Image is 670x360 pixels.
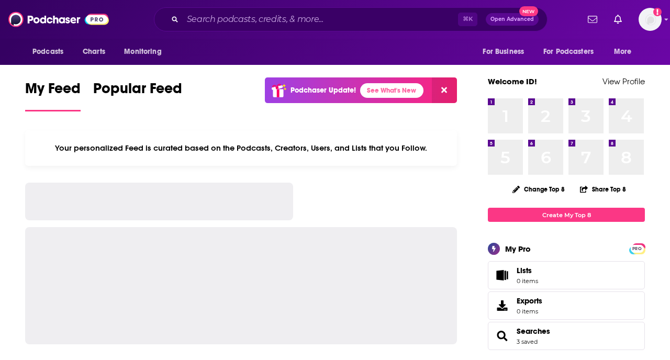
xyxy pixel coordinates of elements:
[183,11,458,28] input: Search podcasts, credits, & more...
[653,8,662,16] svg: Add a profile image
[584,10,601,28] a: Show notifications dropdown
[614,44,632,59] span: More
[483,44,524,59] span: For Business
[25,130,457,166] div: Your personalized Feed is curated based on the Podcasts, Creators, Users, and Lists that you Follow.
[631,244,643,252] a: PRO
[543,44,594,59] span: For Podcasters
[291,86,356,95] p: Podchaser Update!
[517,277,538,285] span: 0 items
[25,80,81,111] a: My Feed
[517,308,542,315] span: 0 items
[486,13,539,26] button: Open AdvancedNew
[506,183,571,196] button: Change Top 8
[93,80,182,104] span: Popular Feed
[117,42,175,62] button: open menu
[602,76,645,86] a: View Profile
[492,329,512,343] a: Searches
[93,80,182,111] a: Popular Feed
[124,44,161,59] span: Monitoring
[610,10,626,28] a: Show notifications dropdown
[639,8,662,31] span: Logged in as idcontent
[517,327,550,336] a: Searches
[488,261,645,289] a: Lists
[505,244,531,254] div: My Pro
[517,266,532,275] span: Lists
[517,296,542,306] span: Exports
[607,42,645,62] button: open menu
[154,7,548,31] div: Search podcasts, credits, & more...
[517,266,538,275] span: Lists
[537,42,609,62] button: open menu
[631,245,643,253] span: PRO
[492,268,512,283] span: Lists
[488,76,537,86] a: Welcome ID!
[8,9,109,29] img: Podchaser - Follow, Share and Rate Podcasts
[579,179,627,199] button: Share Top 8
[488,208,645,222] a: Create My Top 8
[488,291,645,320] a: Exports
[25,80,81,104] span: My Feed
[360,83,423,98] a: See What's New
[32,44,63,59] span: Podcasts
[83,44,105,59] span: Charts
[458,13,477,26] span: ⌘ K
[488,322,645,350] span: Searches
[25,42,77,62] button: open menu
[639,8,662,31] img: User Profile
[519,6,538,16] span: New
[76,42,111,62] a: Charts
[490,17,534,22] span: Open Advanced
[639,8,662,31] button: Show profile menu
[517,338,538,345] a: 3 saved
[475,42,537,62] button: open menu
[492,298,512,313] span: Exports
